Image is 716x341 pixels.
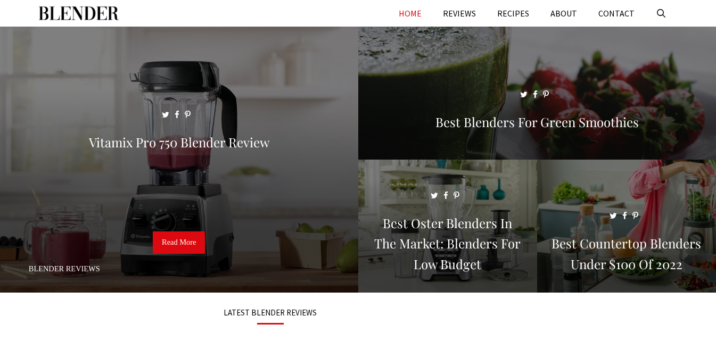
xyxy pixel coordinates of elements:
h3: LATEST BLENDER REVIEWS [52,309,489,317]
a: Best Countertop Blenders Under $100 of 2022 [537,280,716,290]
a: Best Oster Blenders in the Market: Blenders for Low Budget [358,280,537,290]
a: Read More [153,231,205,254]
a: Blender Reviews [29,264,100,273]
